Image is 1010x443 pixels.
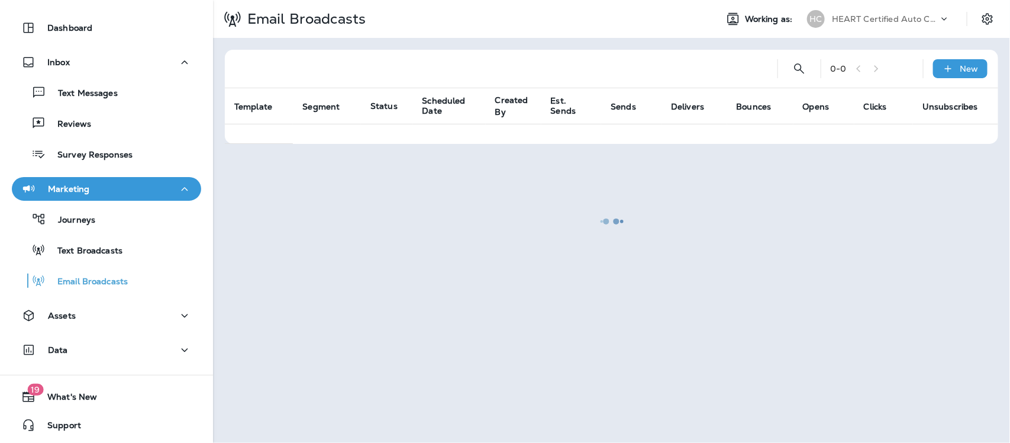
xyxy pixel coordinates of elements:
[46,277,128,288] p: Email Broadcasts
[12,111,201,136] button: Reviews
[48,311,76,320] p: Assets
[12,338,201,362] button: Data
[36,420,81,435] span: Support
[12,177,201,201] button: Marketing
[46,215,95,226] p: Journeys
[47,57,70,67] p: Inbox
[46,246,122,257] p: Text Broadcasts
[47,23,92,33] p: Dashboard
[12,16,201,40] button: Dashboard
[12,268,201,293] button: Email Broadcasts
[12,207,201,232] button: Journeys
[46,88,118,99] p: Text Messages
[12,413,201,437] button: Support
[12,142,201,166] button: Survey Responses
[12,50,201,74] button: Inbox
[46,119,91,130] p: Reviews
[12,385,201,409] button: 19What's New
[960,64,979,73] p: New
[48,345,68,355] p: Data
[12,304,201,328] button: Assets
[12,80,201,105] button: Text Messages
[36,392,97,406] span: What's New
[12,237,201,262] button: Text Broadcasts
[48,184,89,194] p: Marketing
[46,150,133,161] p: Survey Responses
[27,384,43,396] span: 19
